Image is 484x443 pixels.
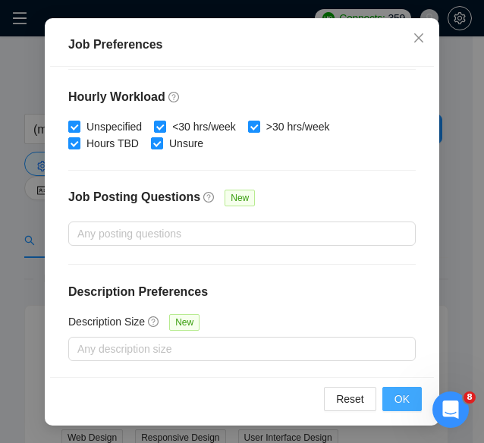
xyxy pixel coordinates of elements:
[203,191,215,203] span: question-circle
[432,391,469,428] iframe: Intercom live chat
[324,387,376,411] button: Reset
[464,391,476,404] span: 8
[260,118,336,135] span: >30 hrs/week
[68,88,416,106] h4: Hourly Workload
[68,283,416,301] h4: Description Preferences
[382,387,422,411] button: OK
[336,391,364,407] span: Reset
[80,135,145,152] span: Hours TBD
[398,18,439,59] button: Close
[225,190,255,206] span: New
[68,313,145,330] h5: Description Size
[413,32,425,44] span: close
[169,314,200,331] span: New
[68,36,416,54] div: Job Preferences
[394,391,410,407] span: OK
[168,91,181,103] span: question-circle
[163,135,209,152] span: Unsure
[80,118,148,135] span: Unspecified
[68,188,200,206] h4: Job Posting Questions
[148,316,160,328] span: question-circle
[166,118,242,135] span: <30 hrs/week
